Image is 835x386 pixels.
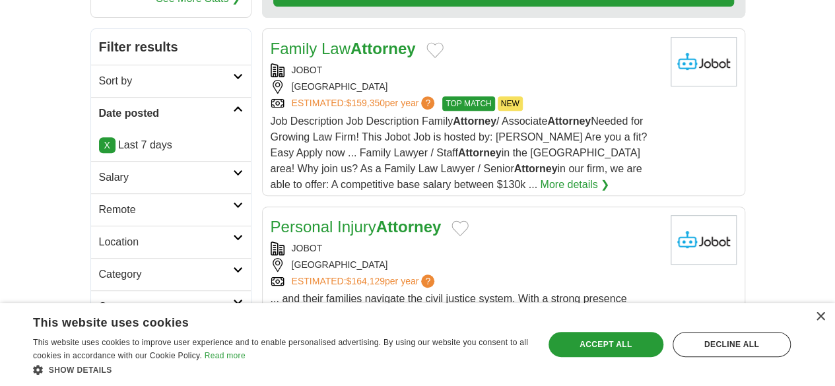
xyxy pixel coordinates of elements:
a: JOBOT [292,65,323,75]
h2: Remote [99,202,233,218]
span: $164,129 [346,276,384,286]
strong: Attorney [453,115,496,127]
h2: Category [99,267,233,282]
h2: Sort by [99,73,233,89]
img: Jobot logo [671,37,737,86]
div: Decline all [673,332,791,357]
h2: Salary [99,170,233,185]
a: Salary [91,161,251,193]
div: This website uses cookies [33,311,496,331]
strong: Attorney [547,115,591,127]
a: Read more, opens a new window [205,351,246,360]
div: Accept all [549,332,663,357]
h2: Location [99,234,233,250]
a: ESTIMATED:$159,350per year? [292,96,438,111]
a: X [99,137,116,153]
span: $159,350 [346,98,384,108]
a: More details ❯ [540,177,609,193]
button: Add to favorite jobs [451,220,469,236]
a: Family LawAttorney [271,40,416,57]
span: ... and their families navigate the civil justice system. With a strong presence across the state... [271,293,657,368]
a: Date posted [91,97,251,129]
a: ESTIMATED:$164,129per year? [292,274,438,288]
a: Remote [91,193,251,226]
div: Close [815,312,825,322]
a: Personal InjuryAttorney [271,218,442,236]
strong: Attorney [458,147,502,158]
h2: Date posted [99,106,233,121]
a: Category [91,258,251,290]
p: Last 7 days [99,137,243,153]
span: TOP MATCH [442,96,494,111]
div: Show details [33,363,529,376]
strong: Attorney [514,163,558,174]
a: Sort by [91,65,251,97]
div: [GEOGRAPHIC_DATA] [271,258,660,272]
button: Add to favorite jobs [426,42,444,58]
h2: Filter results [91,29,251,65]
span: Job Description Job Description Family / Associate Needed for Growing Law Firm! This Jobot Job is... [271,115,648,190]
img: Jobot logo [671,215,737,265]
div: [GEOGRAPHIC_DATA] [271,80,660,94]
span: Show details [49,366,112,375]
strong: Attorney [376,218,442,236]
a: Company [91,290,251,323]
a: JOBOT [292,243,323,253]
span: ? [421,274,434,288]
span: NEW [498,96,523,111]
span: This website uses cookies to improve user experience and to enable personalised advertising. By u... [33,338,528,360]
a: Location [91,226,251,258]
span: ? [421,96,434,110]
h2: Company [99,299,233,315]
strong: Attorney [351,40,416,57]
